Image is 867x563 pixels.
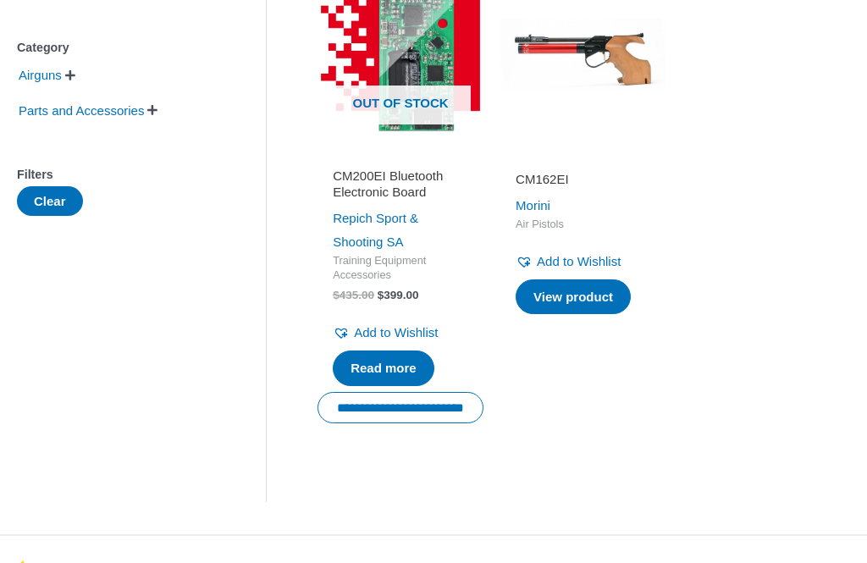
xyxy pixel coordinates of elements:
span: Parts and Accessories [17,97,146,125]
span: Airguns [17,61,64,90]
span: Add to Wishlist [537,254,621,268]
div: Filters [17,163,215,187]
h2: CM200EI Bluetooth Electronic Board [333,168,468,201]
iframe: Customer reviews powered by Trustpilot [333,147,468,168]
span: Training Equipment Accessories [333,254,468,282]
a: CM162EI [516,171,651,194]
span: Add to Wishlist [354,325,438,339]
bdi: 435.00 [333,289,374,301]
button: Clear [17,186,83,216]
a: Airguns [17,67,64,81]
a: Add to Wishlist [333,321,438,345]
a: Parts and Accessories [17,102,146,117]
h2: CM162EI [516,171,651,188]
span: Air Pistols [516,218,651,232]
span: $ [333,289,340,301]
a: Read more about “CM200EI Bluetooth Electronic Board” [333,350,434,386]
a: Morini [516,198,550,213]
span: Out of stock [330,86,471,124]
a: Select options for “CM162EI” [516,279,631,315]
a: CM200EI Bluetooth Electronic Board [333,168,468,207]
span:  [65,69,75,81]
div: Category [17,36,215,60]
span:  [147,104,157,116]
bdi: 399.00 [378,289,419,301]
iframe: Customer reviews powered by Trustpilot [516,147,651,168]
a: Repich Sport & Shooting SA [333,211,418,249]
span: $ [378,289,384,301]
a: Add to Wishlist [516,250,621,273]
